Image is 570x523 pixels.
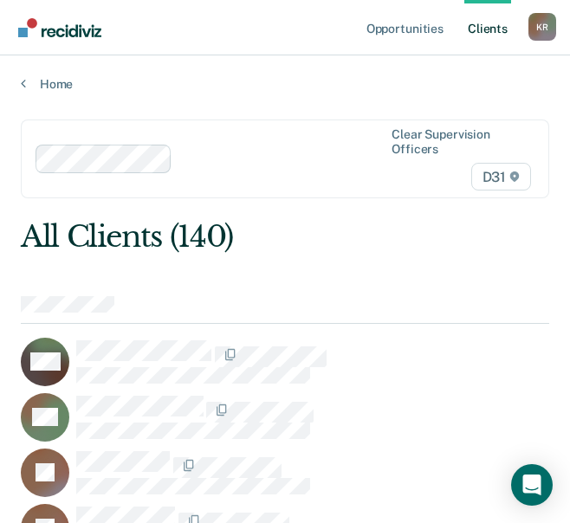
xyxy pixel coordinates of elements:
span: D31 [471,163,531,190]
div: K R [528,13,556,41]
div: Open Intercom Messenger [511,464,553,506]
a: Home [21,76,549,92]
div: Clear supervision officers [392,127,528,157]
img: Recidiviz [18,18,101,37]
button: Profile dropdown button [528,13,556,41]
div: All Clients (140) [21,219,444,255]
